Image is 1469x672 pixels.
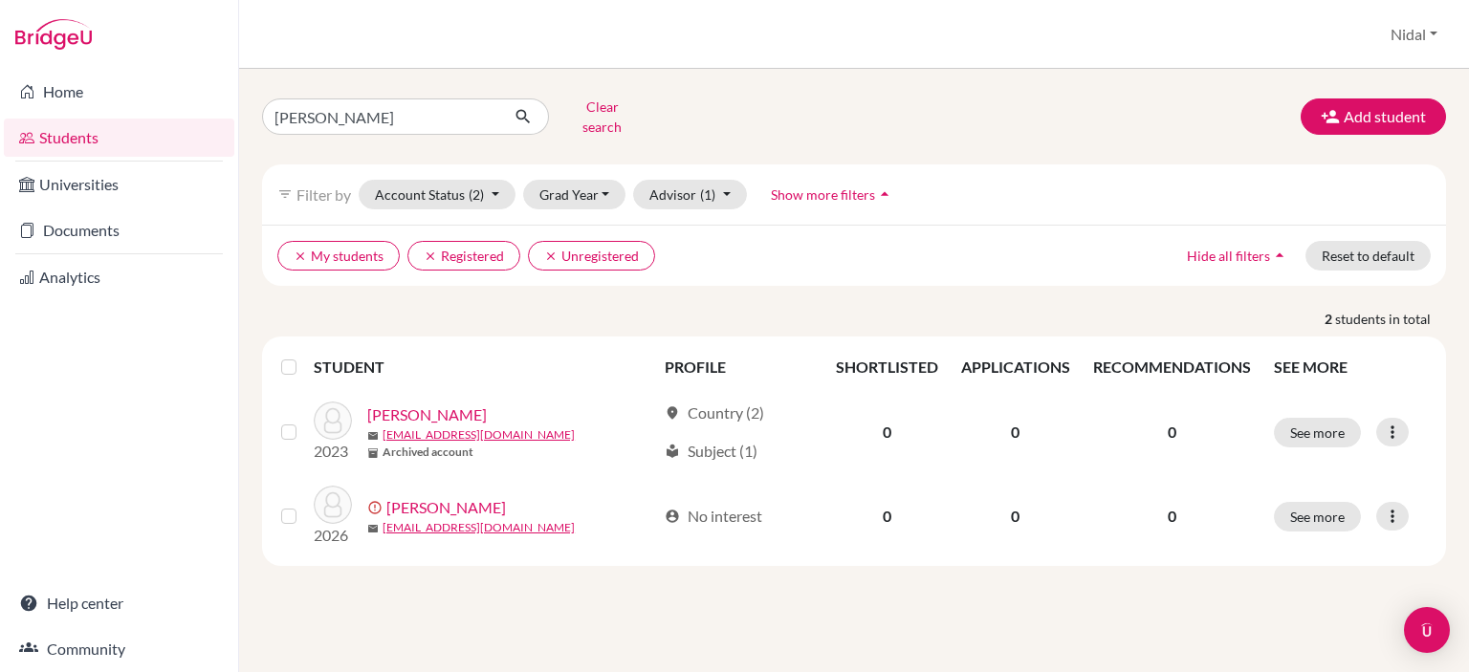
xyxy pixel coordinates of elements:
[875,184,894,204] i: arrow_drop_up
[277,186,293,202] i: filter_list
[665,509,680,524] span: account_circle
[367,447,379,459] span: inventory_2
[424,249,437,263] i: clear
[523,180,626,209] button: Grad Year
[386,496,506,519] a: [PERSON_NAME]
[1301,98,1446,135] button: Add student
[15,19,92,50] img: Bridge-U
[950,344,1082,390] th: APPLICATIONS
[314,344,653,390] th: STUDENT
[950,474,1082,558] td: 0
[665,401,764,424] div: Country (2)
[1305,241,1431,271] button: Reset to default
[367,523,379,534] span: mail
[700,186,715,203] span: (1)
[407,241,520,271] button: clearRegistered
[4,584,234,622] a: Help center
[4,630,234,668] a: Community
[4,258,234,296] a: Analytics
[665,444,680,459] span: local_library
[824,390,950,474] td: 0
[1262,344,1438,390] th: SEE MORE
[1171,241,1305,271] button: Hide all filtersarrow_drop_up
[665,505,762,528] div: No interest
[367,430,379,442] span: mail
[314,440,352,463] p: 2023
[544,249,558,263] i: clear
[1093,505,1251,528] p: 0
[1187,248,1270,264] span: Hide all filters
[383,426,575,444] a: [EMAIL_ADDRESS][DOMAIN_NAME]
[755,180,910,209] button: Show more filtersarrow_drop_up
[633,180,747,209] button: Advisor(1)
[1404,607,1450,653] div: Open Intercom Messenger
[314,524,352,547] p: 2026
[367,500,386,515] span: error_outline
[4,73,234,111] a: Home
[277,241,400,271] button: clearMy students
[367,403,487,426] a: [PERSON_NAME]
[4,119,234,157] a: Students
[653,344,824,390] th: PROFILE
[314,486,352,524] img: Nassar, Zaid
[665,405,680,421] span: location_on
[262,98,499,135] input: Find student by name...
[296,185,351,204] span: Filter by
[1335,309,1446,329] span: students in total
[824,474,950,558] td: 0
[1082,344,1262,390] th: RECOMMENDATIONS
[383,444,473,461] b: Archived account
[294,249,307,263] i: clear
[1093,421,1251,444] p: 0
[950,390,1082,474] td: 0
[314,401,352,440] img: Nassar, Dyala
[549,92,655,141] button: Clear search
[4,211,234,249] a: Documents
[665,440,757,463] div: Subject (1)
[1325,309,1335,329] strong: 2
[4,165,234,204] a: Universities
[1274,502,1361,531] button: See more
[1382,16,1446,53] button: Nidal
[383,519,575,536] a: [EMAIL_ADDRESS][DOMAIN_NAME]
[771,186,875,203] span: Show more filters
[1274,418,1361,447] button: See more
[1270,246,1289,265] i: arrow_drop_up
[824,344,950,390] th: SHORTLISTED
[528,241,655,271] button: clearUnregistered
[359,180,515,209] button: Account Status(2)
[469,186,484,203] span: (2)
